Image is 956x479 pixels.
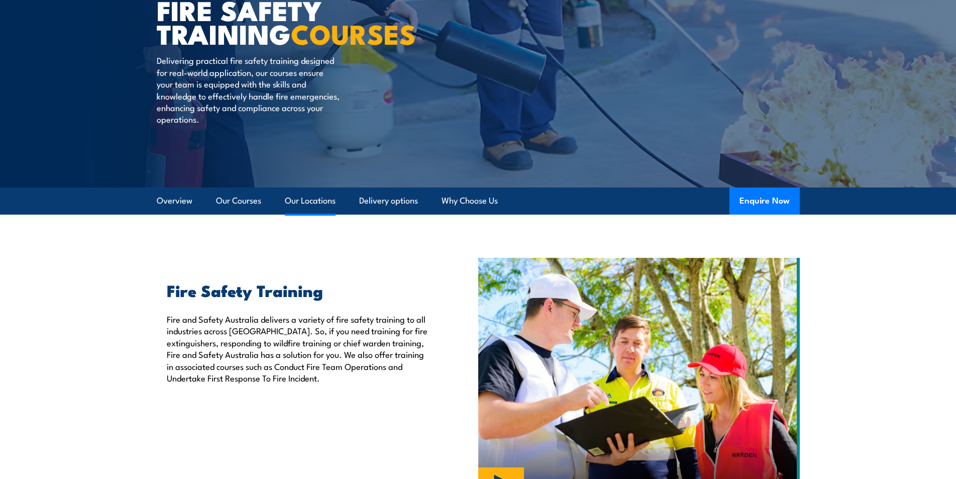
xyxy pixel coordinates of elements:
[167,313,432,384] p: Fire and Safety Australia delivers a variety of fire safety training to all industries across [GE...
[442,187,498,214] a: Why Choose Us
[157,187,192,214] a: Overview
[157,54,340,125] p: Delivering practical fire safety training designed for real-world application, our courses ensure...
[291,12,416,54] strong: COURSES
[729,187,800,215] button: Enquire Now
[285,187,336,214] a: Our Locations
[359,187,418,214] a: Delivery options
[216,187,261,214] a: Our Courses
[167,283,432,297] h2: Fire Safety Training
